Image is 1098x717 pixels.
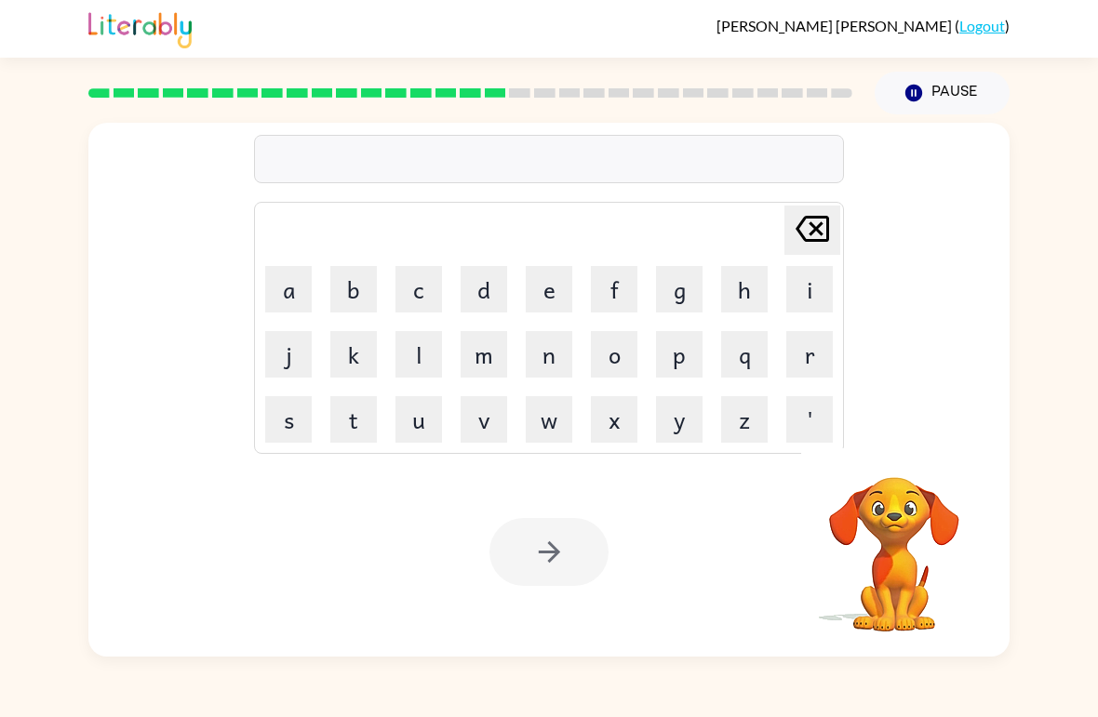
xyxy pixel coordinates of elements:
button: a [265,266,312,312]
button: t [330,396,377,443]
button: e [526,266,572,312]
button: b [330,266,377,312]
button: c [395,266,442,312]
img: Literably [88,7,192,48]
span: [PERSON_NAME] [PERSON_NAME] [716,17,955,34]
button: y [656,396,703,443]
div: ( ) [716,17,1010,34]
button: w [526,396,572,443]
button: h [721,266,768,312]
button: v [461,396,507,443]
button: i [786,266,833,312]
button: k [330,331,377,378]
button: q [721,331,768,378]
button: g [656,266,703,312]
button: u [395,396,442,443]
button: f [591,266,637,312]
button: j [265,331,312,378]
button: ' [786,396,833,443]
button: x [591,396,637,443]
button: m [461,331,507,378]
button: r [786,331,833,378]
button: l [395,331,442,378]
button: z [721,396,768,443]
button: o [591,331,637,378]
button: Pause [875,72,1010,114]
button: d [461,266,507,312]
button: p [656,331,703,378]
button: s [265,396,312,443]
video: Your browser must support playing .mp4 files to use Literably. Please try using another browser. [801,448,987,634]
button: n [526,331,572,378]
a: Logout [959,17,1005,34]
